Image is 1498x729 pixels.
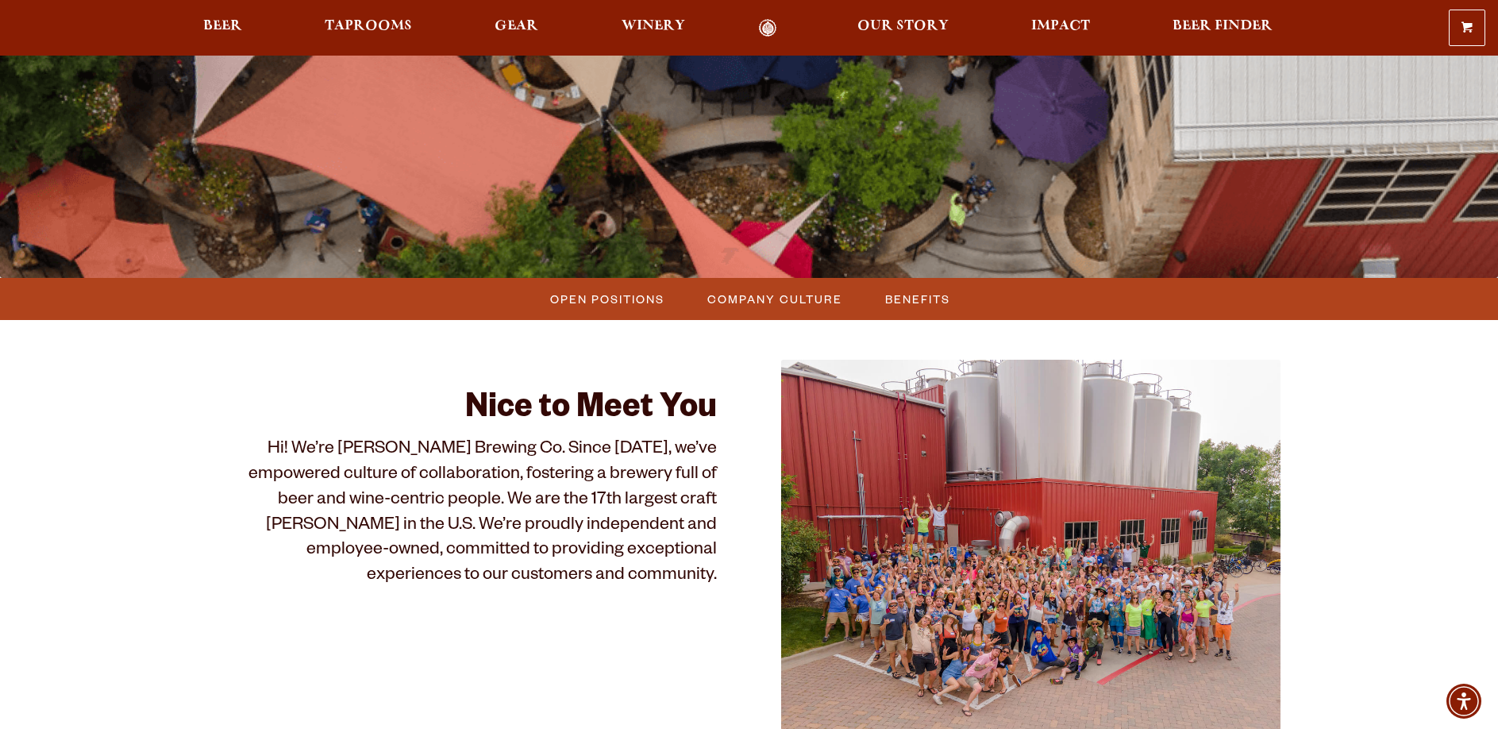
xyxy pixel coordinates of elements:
[876,287,958,310] a: Benefits
[495,20,538,33] span: Gear
[1446,684,1481,719] div: Accessibility Menu
[203,20,242,33] span: Beer
[622,20,685,33] span: Winery
[193,19,252,37] a: Beer
[314,19,422,37] a: Taprooms
[1162,19,1283,37] a: Beer Finder
[738,19,798,37] a: Odell Home
[611,19,695,37] a: Winery
[847,19,959,37] a: Our Story
[698,287,850,310] a: Company Culture
[857,20,949,33] span: Our Story
[541,287,672,310] a: Open Positions
[885,287,950,310] span: Benefits
[1173,20,1273,33] span: Beer Finder
[550,287,664,310] span: Open Positions
[325,20,412,33] span: Taprooms
[218,391,718,430] h2: Nice to Meet You
[707,287,842,310] span: Company Culture
[1021,19,1100,37] a: Impact
[1031,20,1090,33] span: Impact
[248,441,717,587] span: Hi! We’re [PERSON_NAME] Brewing Co. Since [DATE], we’ve empowered culture of collaboration, foste...
[484,19,549,37] a: Gear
